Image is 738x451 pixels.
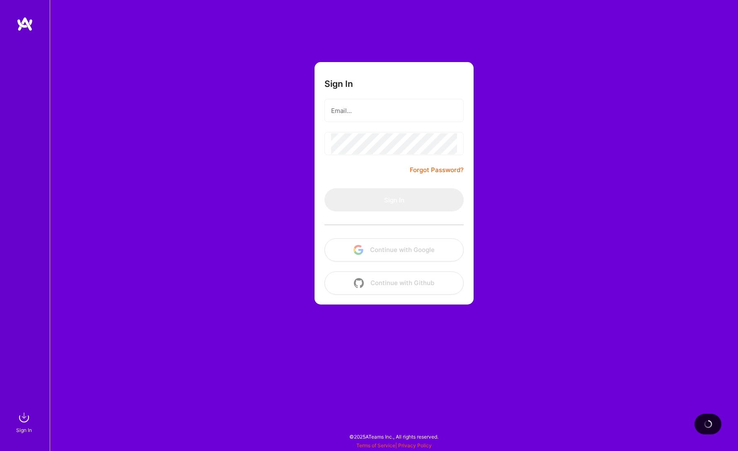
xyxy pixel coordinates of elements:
a: sign inSign In [17,409,32,434]
img: logo [17,17,33,31]
div: Sign In [16,426,32,434]
img: icon [354,278,364,288]
span: | [356,442,432,449]
a: Privacy Policy [398,442,432,449]
input: Email... [331,100,457,121]
button: Sign In [324,188,464,211]
img: sign in [16,409,32,426]
a: Terms of Service [356,442,395,449]
h3: Sign In [324,79,353,89]
div: © 2025 ATeams Inc., All rights reserved. [50,426,738,447]
button: Continue with Github [324,271,464,295]
img: loading [702,419,713,429]
a: Forgot Password? [410,165,464,175]
img: icon [353,245,363,255]
button: Continue with Google [324,238,464,261]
